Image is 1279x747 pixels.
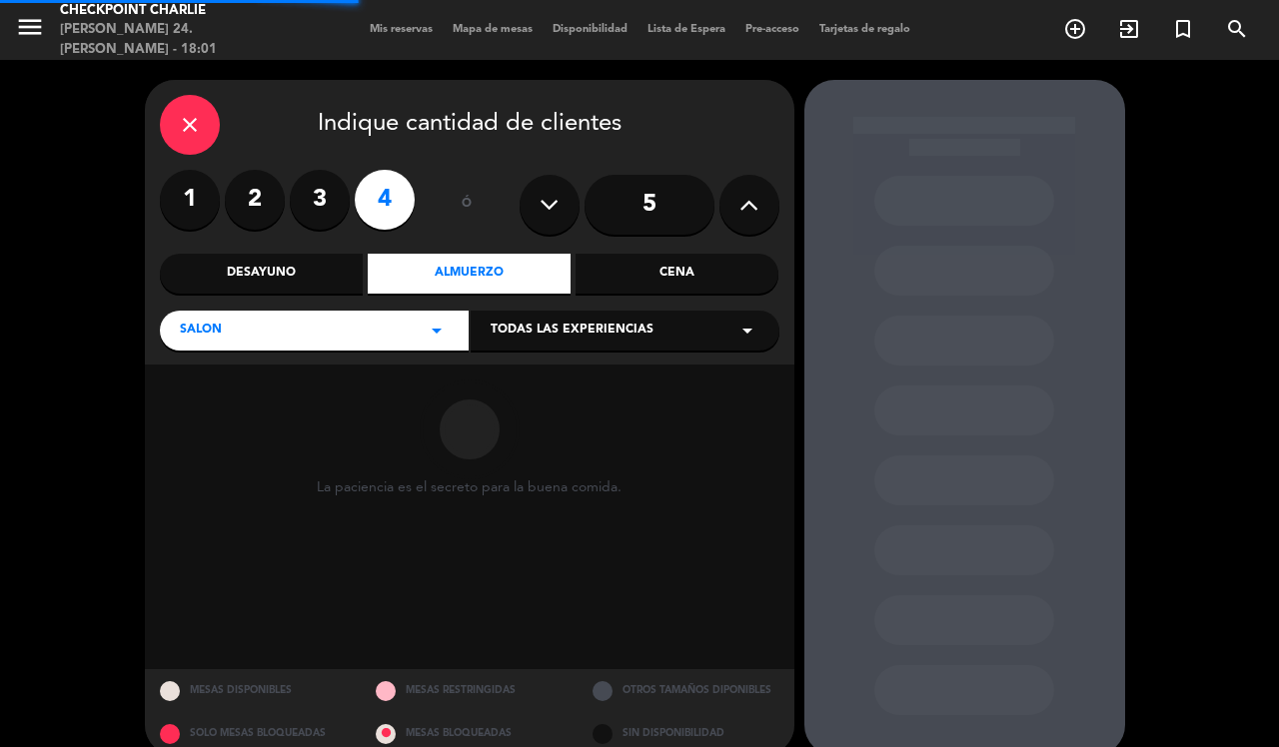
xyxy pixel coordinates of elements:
[576,254,778,294] div: Cena
[638,24,735,35] span: Lista de Espera
[425,319,449,343] i: arrow_drop_down
[809,24,920,35] span: Tarjetas de regalo
[15,12,45,49] button: menu
[290,170,350,230] label: 3
[160,170,220,230] label: 1
[145,669,362,712] div: MESAS DISPONIBLES
[160,254,363,294] div: Desayuno
[578,669,794,712] div: OTROS TAMAÑOS DIPONIBLES
[435,170,500,240] div: ó
[225,170,285,230] label: 2
[355,170,415,230] label: 4
[368,254,571,294] div: Almuerzo
[491,321,653,341] span: Todas las experiencias
[735,319,759,343] i: arrow_drop_down
[443,24,543,35] span: Mapa de mesas
[1063,17,1087,41] i: add_circle_outline
[735,24,809,35] span: Pre-acceso
[60,20,305,59] div: [PERSON_NAME] 24. [PERSON_NAME] - 18:01
[1117,17,1141,41] i: exit_to_app
[15,12,45,42] i: menu
[543,24,638,35] span: Disponibilidad
[317,479,622,496] div: La paciencia es el secreto para la buena comida.
[360,24,443,35] span: Mis reservas
[180,321,222,341] span: SALON
[160,95,779,155] div: Indique cantidad de clientes
[60,1,305,21] div: Checkpoint Charlie
[361,669,578,712] div: MESAS RESTRINGIDAS
[178,113,202,137] i: close
[1225,17,1249,41] i: search
[1171,17,1195,41] i: turned_in_not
